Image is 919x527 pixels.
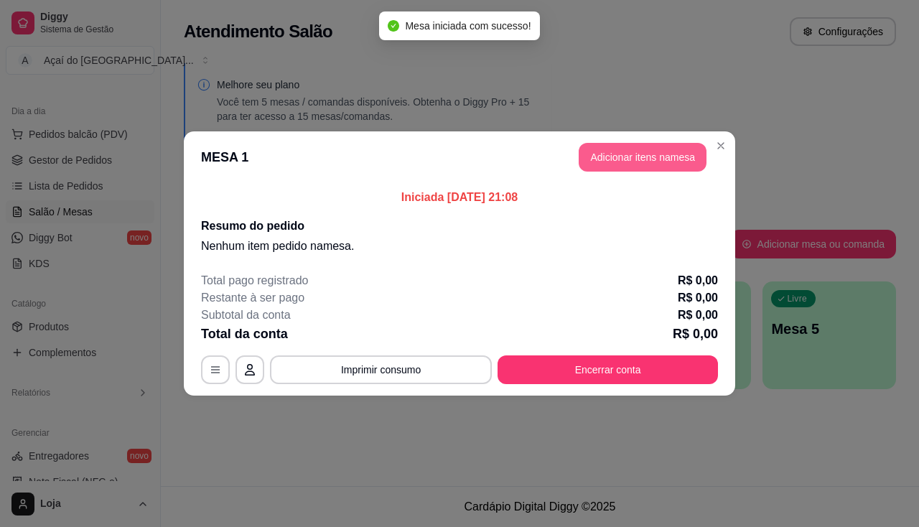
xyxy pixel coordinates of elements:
[201,238,718,255] p: Nenhum item pedido na mesa .
[201,307,291,324] p: Subtotal da conta
[201,218,718,235] h2: Resumo do pedido
[270,355,492,384] button: Imprimir consumo
[201,324,288,344] p: Total da conta
[678,307,718,324] p: R$ 0,00
[498,355,718,384] button: Encerrar conta
[678,272,718,289] p: R$ 0,00
[184,131,735,183] header: MESA 1
[388,20,399,32] span: check-circle
[201,289,304,307] p: Restante à ser pago
[201,189,718,206] p: Iniciada [DATE] 21:08
[579,143,706,172] button: Adicionar itens namesa
[405,20,531,32] span: Mesa iniciada com sucesso!
[709,134,732,157] button: Close
[201,272,308,289] p: Total pago registrado
[673,324,718,344] p: R$ 0,00
[678,289,718,307] p: R$ 0,00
